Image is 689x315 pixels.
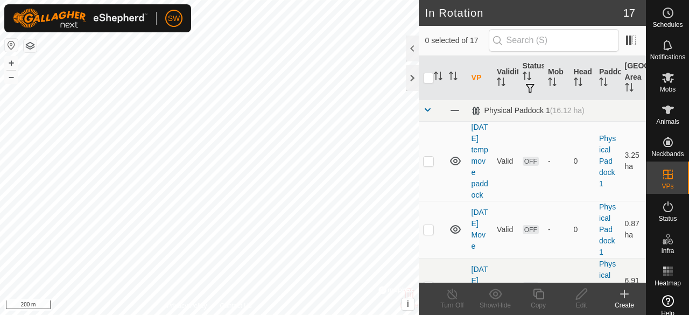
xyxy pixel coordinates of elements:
div: Create [603,300,646,310]
td: 0 [570,121,595,201]
a: Physical Paddock 1 [599,260,616,313]
span: OFF [523,225,539,234]
p-sorticon: Activate to sort [497,79,505,88]
span: SW [168,13,180,24]
td: Valid [493,201,518,258]
span: VPs [662,183,673,190]
a: [DATE] Move [472,208,488,250]
div: Edit [560,300,603,310]
a: Contact Us [220,301,251,311]
td: 6.91 ha [621,258,646,315]
span: Mobs [660,86,676,93]
span: Status [658,215,677,222]
a: Privacy Policy [167,301,207,311]
th: VP [467,56,493,100]
button: – [5,71,18,83]
a: Physical Paddock 1 [599,134,616,188]
div: - [548,156,565,167]
span: Schedules [652,22,683,28]
td: Valid [493,258,518,315]
a: Physical Paddock 1 [599,202,616,256]
span: i [406,299,409,309]
td: 0 [570,201,595,258]
p-sorticon: Activate to sort [625,85,634,93]
td: Valid [493,121,518,201]
span: OFF [523,157,539,166]
a: [DATE] 184048 [472,265,488,307]
p-sorticon: Activate to sort [523,73,531,82]
button: + [5,57,18,69]
th: Status [518,56,544,100]
p-sorticon: Activate to sort [574,79,582,88]
div: Show/Hide [474,300,517,310]
p-sorticon: Activate to sort [599,79,608,88]
div: Physical Paddock 1 [472,106,585,115]
p-sorticon: Activate to sort [548,79,557,88]
span: Animals [656,118,679,125]
div: Turn Off [431,300,474,310]
h2: In Rotation [425,6,623,19]
div: - [548,224,565,235]
th: Head [570,56,595,100]
a: [DATE] temp move paddock [472,123,488,199]
td: 0.87 ha [621,201,646,258]
span: Neckbands [651,151,684,157]
span: Heatmap [655,280,681,286]
span: Notifications [650,54,685,60]
span: 17 [623,5,635,21]
span: (16.12 ha) [550,106,585,115]
th: Paddock [595,56,620,100]
div: - [548,281,565,292]
p-sorticon: Activate to sort [449,73,458,82]
span: 0 selected of 17 [425,35,489,46]
div: Copy [517,300,560,310]
td: 3.25 ha [621,121,646,201]
td: 0 [570,258,595,315]
button: i [402,298,414,310]
img: Gallagher Logo [13,9,147,28]
p-sorticon: Activate to sort [434,73,442,82]
button: Map Layers [24,39,37,52]
input: Search (S) [489,29,619,52]
span: Infra [661,248,674,254]
th: Mob [544,56,569,100]
button: Reset Map [5,39,18,52]
th: [GEOGRAPHIC_DATA] Area [621,56,646,100]
th: Validity [493,56,518,100]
